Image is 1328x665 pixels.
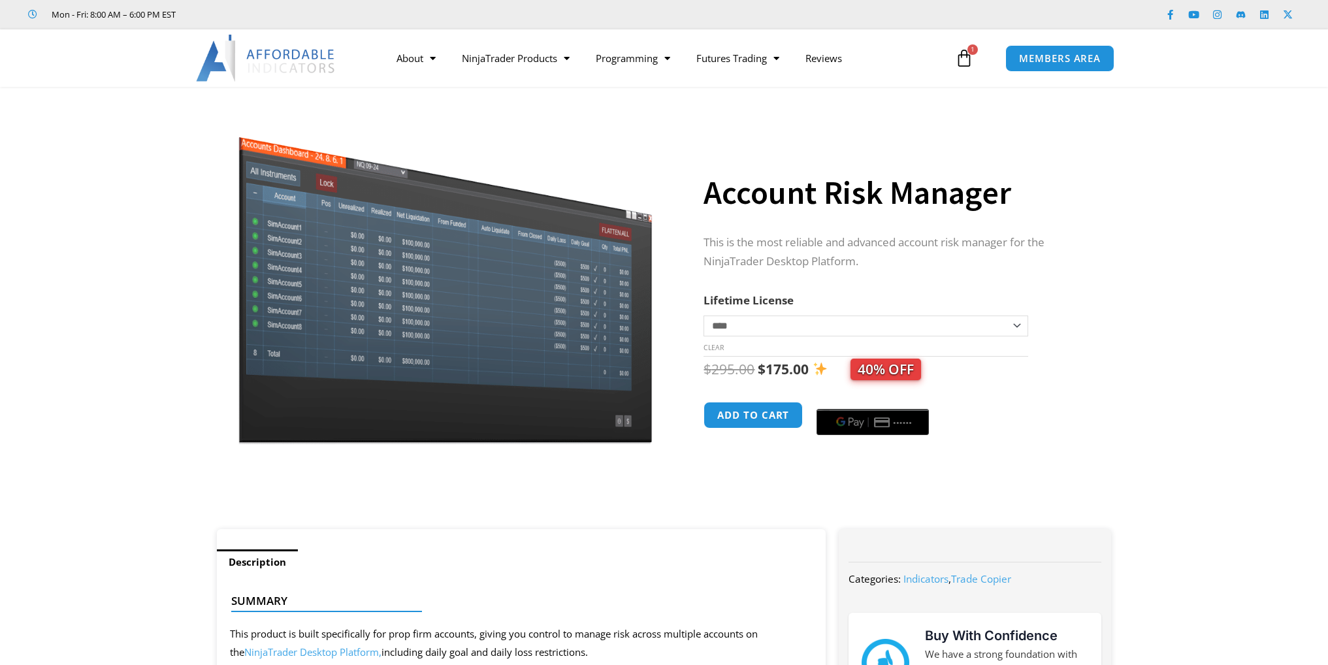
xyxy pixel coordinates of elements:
[704,343,724,352] a: Clear options
[217,549,298,575] a: Description
[758,360,766,378] span: $
[196,35,336,82] img: LogoAI | Affordable Indicators – NinjaTrader
[583,43,683,73] a: Programming
[244,645,381,658] a: NinjaTrader Desktop Platform,
[704,293,794,308] label: Lifetime License
[792,43,855,73] a: Reviews
[758,360,809,378] bdi: 175.00
[1005,45,1114,72] a: MEMBERS AREA
[383,43,449,73] a: About
[925,626,1088,645] h3: Buy With Confidence
[817,409,929,435] button: Buy with GPay
[235,110,655,444] img: Screenshot 2024-08-26 15462845454
[449,43,583,73] a: NinjaTrader Products
[894,418,914,427] text: ••••••
[850,359,921,380] span: 40% OFF
[383,43,952,73] nav: Menu
[704,402,803,429] button: Add to cart
[1019,54,1101,63] span: MEMBERS AREA
[704,360,754,378] bdi: 295.00
[704,360,711,378] span: $
[231,594,802,608] h4: Summary
[967,44,978,55] span: 1
[704,233,1085,271] p: This is the most reliable and advanced account risk manager for the NinjaTrader Desktop Platform.
[814,400,931,401] iframe: Secure express checkout frame
[951,572,1011,585] a: Trade Copier
[935,39,993,77] a: 1
[230,625,813,662] p: This product is built specifically for prop firm accounts, giving you control to manage risk acro...
[849,572,901,585] span: Categories:
[903,572,948,585] a: Indicators
[194,8,390,21] iframe: Customer reviews powered by Trustpilot
[48,7,176,22] span: Mon - Fri: 8:00 AM – 6:00 PM EST
[704,170,1085,216] h1: Account Risk Manager
[903,572,1011,585] span: ,
[683,43,792,73] a: Futures Trading
[813,362,827,376] img: ✨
